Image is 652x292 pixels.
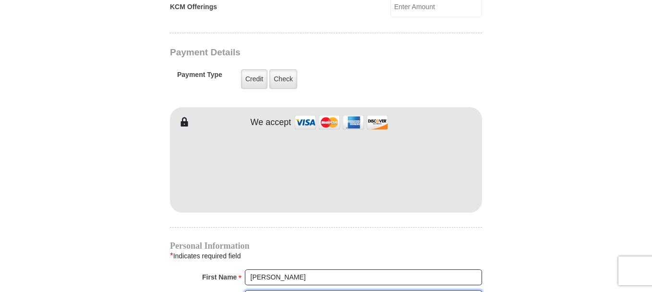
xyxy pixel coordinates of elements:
[170,242,482,250] h4: Personal Information
[251,117,291,128] h4: We accept
[170,2,217,12] label: KCM Offerings
[269,69,297,89] label: Check
[241,69,267,89] label: Credit
[202,270,237,284] strong: First Name
[293,112,389,133] img: credit cards accepted
[170,250,482,262] div: Indicates required field
[177,71,222,84] h5: Payment Type
[170,47,415,58] h3: Payment Details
